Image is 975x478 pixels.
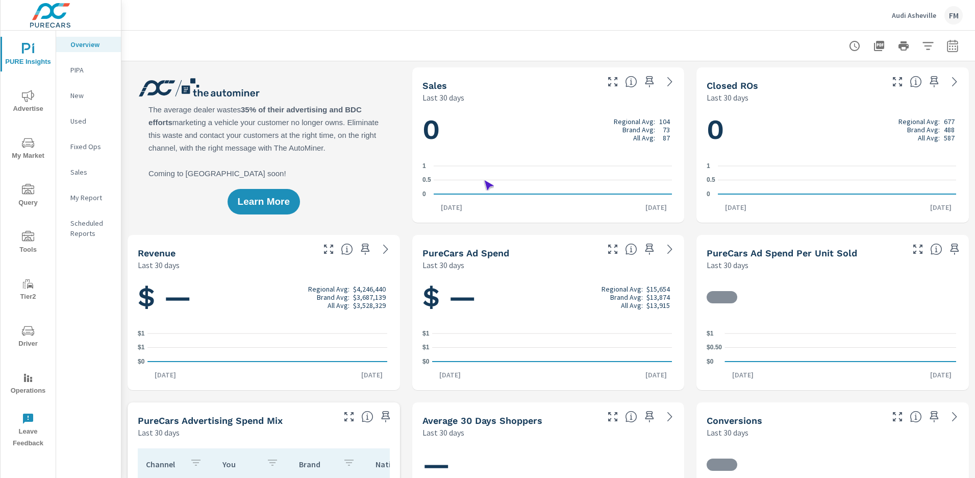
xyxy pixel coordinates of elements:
[146,459,182,469] p: Channel
[907,126,940,134] p: Brand Avg:
[432,370,468,380] p: [DATE]
[56,113,121,129] div: Used
[625,243,637,255] span: Total cost of media for all PureCars channels for the selected dealership group over the selected...
[70,39,113,50] p: Overview
[926,409,942,425] span: Save this to your personalized report
[4,137,53,162] span: My Market
[942,36,963,56] button: Select Date Range
[70,218,113,238] p: Scheduled Reports
[646,285,670,293] p: $15,654
[4,184,53,209] span: Query
[4,372,53,397] span: Operations
[893,36,914,56] button: Print Report
[610,293,643,301] p: Brand Avg:
[228,189,300,214] button: Learn More
[918,134,940,142] p: All Avg:
[138,344,145,351] text: $1
[378,241,394,257] a: See more details in report
[889,74,906,90] button: Make Fullscreen
[605,74,621,90] button: Make Fullscreen
[602,285,643,293] p: Regional Avg:
[707,190,710,198] text: 0
[361,411,373,423] span: This table looks at how you compare to the amount of budget you spend per channel as opposed to y...
[138,259,180,271] p: Last 30 days
[4,325,53,350] span: Driver
[56,139,121,154] div: Fixed Ops
[707,358,714,365] text: $0
[707,248,857,258] h5: PureCars Ad Spend Per Unit Sold
[56,62,121,78] div: PIPA
[946,241,963,257] span: Save this to your personalized report
[70,116,113,126] p: Used
[662,74,678,90] a: See more details in report
[946,409,963,425] a: See more details in report
[70,90,113,101] p: New
[944,126,955,134] p: 488
[4,90,53,115] span: Advertise
[633,134,655,142] p: All Avg:
[299,459,335,469] p: Brand
[707,426,748,439] p: Last 30 days
[707,330,714,337] text: $1
[707,91,748,104] p: Last 30 days
[638,202,674,212] p: [DATE]
[707,344,722,351] text: $0.50
[422,415,542,426] h5: Average 30 Days Shoppers
[378,409,394,425] span: Save this to your personalized report
[56,37,121,52] div: Overview
[308,285,349,293] p: Regional Avg:
[918,36,938,56] button: Apply Filters
[662,409,678,425] a: See more details in report
[4,278,53,303] span: Tier2
[328,301,349,309] p: All Avg:
[889,409,906,425] button: Make Fullscreen
[869,36,889,56] button: "Export Report to PDF"
[641,409,658,425] span: Save this to your personalized report
[625,76,637,88] span: Number of vehicles sold by the dealership over the selected date range. [Source: This data is sou...
[422,190,426,198] text: 0
[353,301,386,309] p: $3,528,329
[341,409,357,425] button: Make Fullscreen
[605,241,621,257] button: Make Fullscreen
[707,112,959,147] h1: 0
[4,231,53,256] span: Tools
[422,280,674,315] h1: $ —
[910,411,922,423] span: The number of dealer-specified goals completed by a visitor. [Source: This data is provided by th...
[926,74,942,90] span: Save this to your personalized report
[138,248,176,258] h5: Revenue
[898,117,940,126] p: Regional Avg:
[376,459,411,469] p: National
[138,426,180,439] p: Last 30 days
[910,241,926,257] button: Make Fullscreen
[434,202,469,212] p: [DATE]
[659,117,670,126] p: 104
[56,88,121,103] div: New
[138,280,390,315] h1: $ —
[707,80,758,91] h5: Closed ROs
[70,141,113,152] p: Fixed Ops
[641,241,658,257] span: Save this to your personalized report
[422,112,674,147] h1: 0
[944,117,955,126] p: 677
[646,293,670,301] p: $13,874
[56,164,121,180] div: Sales
[138,358,145,365] text: $0
[718,202,754,212] p: [DATE]
[614,117,655,126] p: Regional Avg:
[625,411,637,423] span: A rolling 30 day total of daily Shoppers on the dealership website, averaged over the selected da...
[317,293,349,301] p: Brand Avg:
[663,126,670,134] p: 73
[353,293,386,301] p: $3,687,139
[320,241,337,257] button: Make Fullscreen
[646,301,670,309] p: $13,915
[70,65,113,75] p: PIPA
[707,177,715,184] text: 0.5
[605,409,621,425] button: Make Fullscreen
[621,301,643,309] p: All Avg:
[707,259,748,271] p: Last 30 days
[70,193,113,203] p: My Report
[725,370,761,380] p: [DATE]
[641,74,658,90] span: Save this to your personalized report
[422,344,430,351] text: $1
[4,413,53,449] span: Leave Feedback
